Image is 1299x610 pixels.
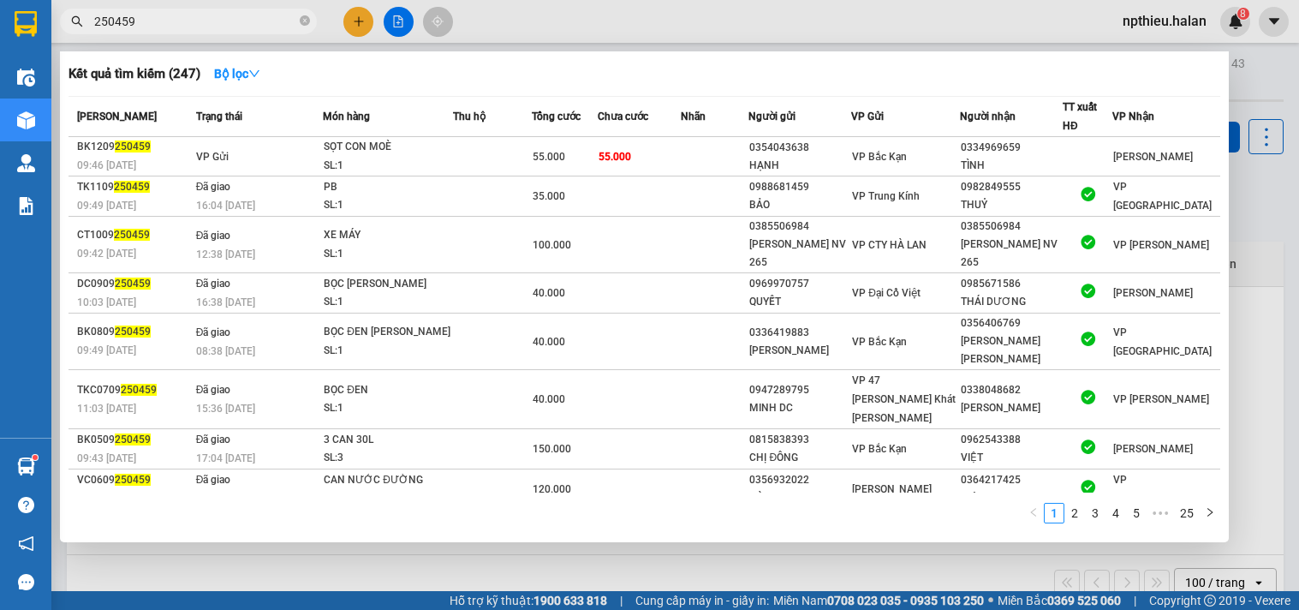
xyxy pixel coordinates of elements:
[300,15,310,26] span: close-circle
[115,278,151,290] span: 250459
[961,314,1062,332] div: 0356406769
[115,474,151,486] span: 250459
[324,449,452,468] div: SL: 3
[851,111,884,123] span: VP Gửi
[17,111,35,129] img: warehouse-icon
[77,111,157,123] span: [PERSON_NAME]
[749,275,850,293] div: 0969970757
[533,443,571,455] span: 150.000
[77,248,136,260] span: 09:42 [DATE]
[115,141,151,152] span: 250459
[961,218,1062,236] div: 0385506984
[852,239,927,251] span: VP CTY HÀ LAN
[77,381,191,399] div: TKC0709
[214,67,260,81] strong: Bộ lọc
[196,474,231,486] span: Đã giao
[196,248,255,260] span: 12:38 [DATE]
[17,197,35,215] img: solution-icon
[1045,504,1064,523] a: 1
[749,342,850,360] div: [PERSON_NAME]
[1064,503,1085,523] li: 2
[453,111,486,123] span: Thu hộ
[200,60,274,87] button: Bộ lọcdown
[196,326,231,338] span: Đã giao
[196,296,255,308] span: 16:38 [DATE]
[1113,474,1212,505] span: VP [GEOGRAPHIC_DATA]
[77,452,136,464] span: 09:43 [DATE]
[196,403,255,415] span: 15:36 [DATE]
[1063,101,1097,132] span: TT xuất HĐ
[749,157,850,175] div: HẠNH
[749,196,850,214] div: BẢO
[961,236,1062,272] div: [PERSON_NAME] NV 265
[1113,326,1212,357] span: VP [GEOGRAPHIC_DATA]
[749,381,850,399] div: 0947289795
[324,226,452,245] div: XE MÁY
[1175,504,1199,523] a: 25
[324,489,452,508] div: SL: 2
[852,151,907,163] span: VP Bắc Kạn
[1065,504,1084,523] a: 2
[749,431,850,449] div: 0815838393
[121,384,157,396] span: 250459
[77,344,136,356] span: 09:49 [DATE]
[961,489,1062,507] div: HIỆU
[1106,504,1125,523] a: 4
[1112,111,1154,123] span: VP Nhận
[77,471,191,489] div: VC0609
[77,296,136,308] span: 10:03 [DATE]
[749,399,850,417] div: MINH DC
[94,12,296,31] input: Tìm tên, số ĐT hoặc mã đơn
[1205,507,1215,517] span: right
[961,381,1062,399] div: 0338048682
[1028,507,1039,517] span: left
[324,138,452,157] div: SỌT CON MOÈ
[1200,503,1220,523] button: right
[749,218,850,236] div: 0385506984
[115,434,151,446] span: 250459
[749,178,850,196] div: 0988681459
[77,493,136,505] span: 10:00 [DATE]
[1113,151,1193,163] span: [PERSON_NAME]
[749,324,850,342] div: 0336419883
[852,190,920,202] span: VP Trung Kính
[852,287,921,299] span: VP Đại Cồ Việt
[1085,503,1105,523] li: 3
[961,196,1062,214] div: THUỶ
[248,68,260,80] span: down
[77,226,191,244] div: CT1009
[749,449,850,467] div: CHỊ ĐÔNG
[324,342,452,361] div: SL: 1
[533,190,565,202] span: 35.000
[533,287,565,299] span: 40.000
[1105,503,1126,523] li: 4
[533,151,565,163] span: 55.000
[852,374,956,424] span: VP 47 [PERSON_NAME] Khát [PERSON_NAME]
[323,111,370,123] span: Món hàng
[598,111,648,123] span: Chưa cước
[17,457,35,475] img: warehouse-icon
[533,483,571,495] span: 120.000
[324,157,452,176] div: SL: 1
[852,336,907,348] span: VP Bắc Kạn
[77,275,191,293] div: DC0909
[196,452,255,464] span: 17:04 [DATE]
[749,471,850,489] div: 0356932022
[533,393,565,405] span: 40.000
[77,403,136,415] span: 11:03 [DATE]
[114,181,150,193] span: 250459
[196,345,255,357] span: 08:38 [DATE]
[961,139,1062,157] div: 0334969659
[324,471,452,490] div: CAN NƯỚC ĐƯỜNG
[114,229,150,241] span: 250459
[324,323,452,342] div: BỌC ĐEN [PERSON_NAME]
[961,293,1062,311] div: THÁI DƯƠNG
[1174,503,1200,523] li: 25
[77,159,136,171] span: 09:46 [DATE]
[681,111,706,123] span: Nhãn
[196,181,231,193] span: Đã giao
[852,443,907,455] span: VP Bắc Kạn
[532,111,581,123] span: Tổng cước
[961,431,1062,449] div: 0962543388
[1113,181,1212,212] span: VP [GEOGRAPHIC_DATA]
